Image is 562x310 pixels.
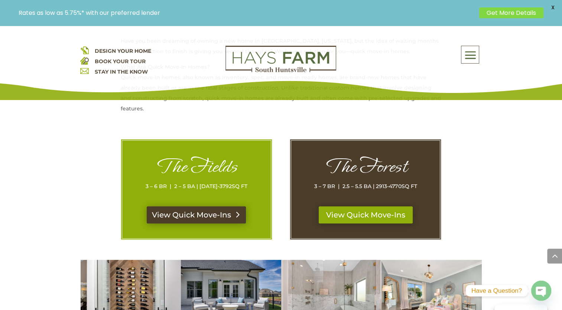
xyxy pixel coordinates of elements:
img: Logo [225,46,336,72]
img: book your home tour [80,56,89,65]
h1: The Fields [137,155,256,181]
a: View Quick Move-Ins [147,206,246,223]
a: hays farm homes huntsville development [225,67,336,74]
span: SQ FT [232,183,247,190]
p: Rates as low as 5.75%* with our preferred lender [19,9,475,16]
a: BOOK YOUR TOUR [94,58,145,65]
a: DESIGN YOUR HOME [94,48,151,54]
span: X [547,2,558,13]
p: 3 – 7 BR | 2.5 – 5.5 BA | 2913-4770 [306,181,425,191]
span: SQ FT [401,183,417,190]
a: STAY IN THE KNOW [94,68,147,75]
a: Get More Details [479,7,543,18]
img: design your home [80,46,89,54]
h1: The Forest [306,155,425,181]
a: View Quick Move-Ins [319,206,413,223]
span: 3 – 6 BR | 2 – 5 BA | [DATE]-3792 [146,183,232,190]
